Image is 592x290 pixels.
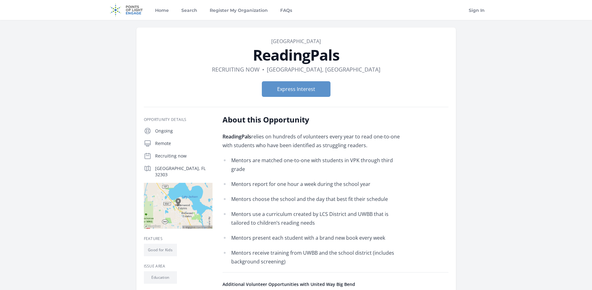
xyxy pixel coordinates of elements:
[155,140,213,147] p: Remote
[144,271,177,284] li: Education
[262,65,264,74] div: •
[223,132,405,150] p: relies on hundreds of volunteers every year to read one-to-one with students who have been identi...
[144,47,448,62] h1: ReadingPals
[262,81,330,97] button: Express Interest
[231,156,405,173] p: Mentors are matched one-to-one with students in VPK through third grade
[223,133,251,140] strong: ReadingPals
[155,153,213,159] p: Recruiting now
[267,65,380,74] dd: [GEOGRAPHIC_DATA], [GEOGRAPHIC_DATA]
[212,65,260,74] dd: Recruiting now
[231,210,405,227] p: Mentors use a curriculum created by LCS District and UWBB that is tailored to children’s reading ...
[144,183,213,229] img: Map
[231,233,405,242] p: Mentors present each student with a brand new book every week
[231,248,405,266] p: Mentors receive training from UWBB and the school district (includes background screening)
[144,244,177,256] li: Good for Kids
[144,236,213,241] h3: Features
[223,115,405,125] h2: About this Opportunity
[231,180,405,188] p: Mentors report for one hour a week during the school year
[155,165,213,178] p: [GEOGRAPHIC_DATA], FL 32303
[155,128,213,134] p: Ongoing
[271,38,321,45] a: [GEOGRAPHIC_DATA]
[231,195,405,203] p: Mentors choose the school and the day that best fit their schedule
[144,264,213,269] h3: Issue area
[223,281,448,287] h4: Additional Volunteer Opportunities with United Way Big Bend
[144,117,213,122] h3: Opportunity Details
